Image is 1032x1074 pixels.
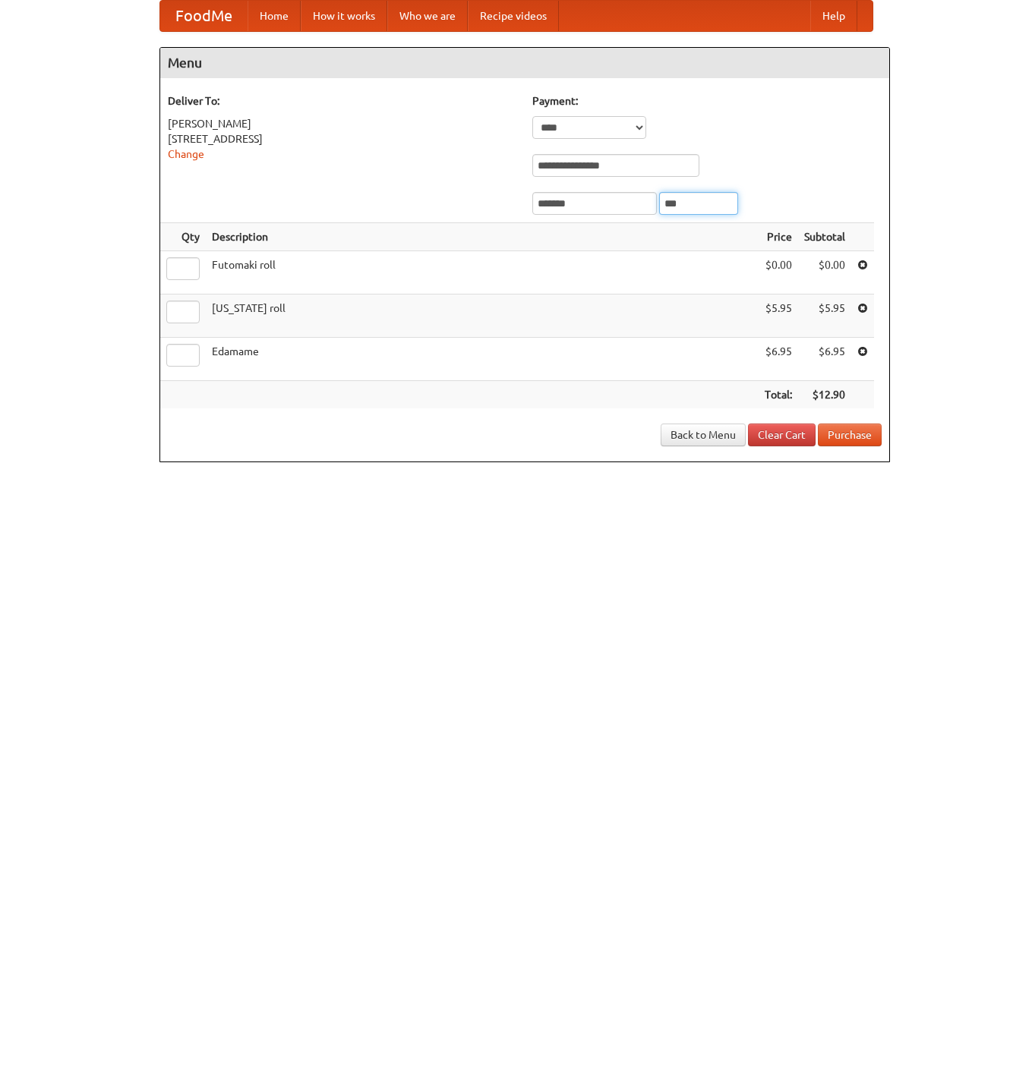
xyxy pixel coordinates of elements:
a: Change [168,148,204,160]
th: Qty [160,223,206,251]
div: [STREET_ADDRESS] [168,131,517,146]
td: Edamame [206,338,759,381]
td: $6.95 [798,338,851,381]
a: Help [810,1,857,31]
th: Price [759,223,798,251]
td: $5.95 [759,294,798,338]
th: Total: [759,381,798,409]
a: Recipe videos [468,1,559,31]
td: $5.95 [798,294,851,338]
a: Who we are [387,1,468,31]
th: Description [206,223,759,251]
h5: Payment: [532,93,882,109]
td: $0.00 [798,251,851,294]
a: Home [248,1,301,31]
a: Clear Cart [748,424,816,446]
td: $0.00 [759,251,798,294]
td: Futomaki roll [206,251,759,294]
td: [US_STATE] roll [206,294,759,338]
h5: Deliver To: [168,93,517,109]
button: Purchase [818,424,882,446]
a: Back to Menu [661,424,746,446]
th: $12.90 [798,381,851,409]
th: Subtotal [798,223,851,251]
a: How it works [301,1,387,31]
div: [PERSON_NAME] [168,116,517,131]
td: $6.95 [759,338,798,381]
h4: Menu [160,48,889,78]
a: FoodMe [160,1,248,31]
